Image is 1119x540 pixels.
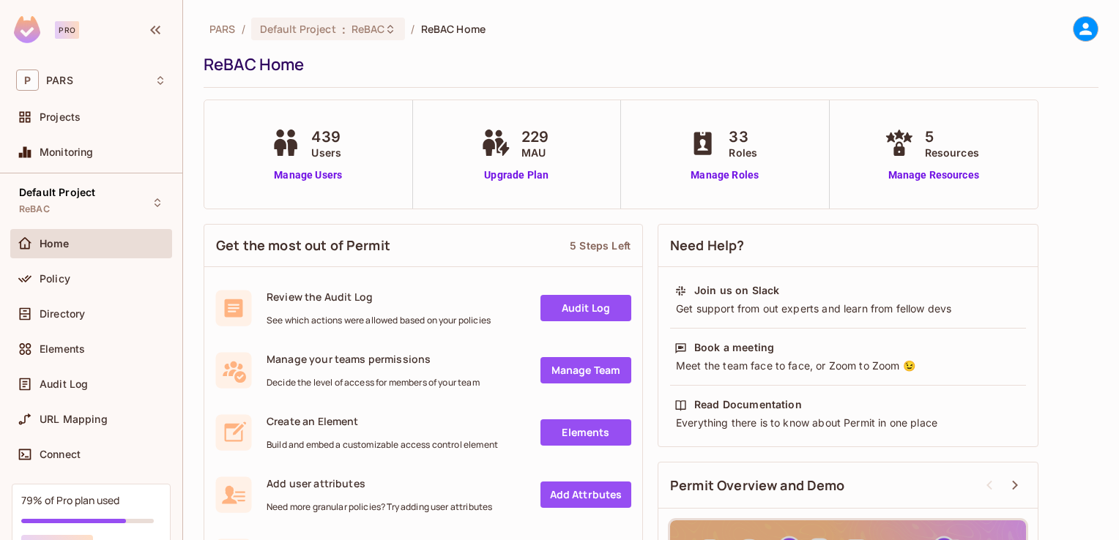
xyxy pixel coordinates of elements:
span: Permit Overview and Demo [670,476,845,495]
a: Elements [540,419,631,446]
span: the active workspace [209,22,236,36]
span: Home [40,238,70,250]
span: ReBAC [352,22,385,36]
span: Default Project [260,22,336,36]
span: Roles [729,145,757,160]
span: Policy [40,273,70,285]
span: MAU [521,145,549,160]
span: Default Project [19,187,95,198]
span: See which actions were allowed based on your policies [267,315,491,326]
div: Book a meeting [694,340,774,355]
span: Need more granular policies? Try adding user attributes [267,501,492,513]
span: Monitoring [40,146,94,158]
span: 229 [521,126,549,148]
a: Manage Resources [881,168,986,183]
div: 79% of Pro plan used [21,493,119,507]
div: Get support from out experts and learn from fellow devs [674,301,1022,316]
div: 5 Steps Left [570,239,631,252]
a: Manage Users [267,168,349,183]
span: Get the most out of Permit [216,236,390,255]
li: / [242,22,245,36]
div: Read Documentation [694,397,802,412]
span: : [341,23,346,35]
span: Audit Log [40,378,88,390]
a: Audit Log [540,295,631,321]
span: Workspace: PARS [46,75,73,86]
span: URL Mapping [40,413,108,425]
span: 5 [925,126,979,148]
span: Resources [925,145,979,160]
span: 33 [729,126,757,148]
a: Add Attrbutes [540,481,631,508]
span: Users [311,145,341,160]
span: Review the Audit Log [267,290,491,304]
span: Projects [40,111,81,123]
div: Meet the team face to face, or Zoom to Zoom 😉 [674,359,1022,373]
span: 439 [311,126,341,148]
span: Manage your teams permissions [267,352,480,366]
img: SReyMgAAAABJRU5ErkJggg== [14,16,40,43]
span: ReBAC Home [421,22,486,36]
div: ReBAC Home [204,53,1091,75]
li: / [411,22,414,36]
a: Upgrade Plan [477,168,556,183]
span: Build and embed a customizable access control element [267,439,498,451]
span: Decide the level of access for members of your team [267,377,480,389]
a: Manage Team [540,357,631,383]
span: Connect [40,449,81,460]
span: Add user attributes [267,476,492,490]
span: Create an Element [267,414,498,428]
div: Everything there is to know about Permit in one place [674,416,1022,430]
div: Pro [55,21,79,39]
span: Directory [40,308,85,320]
span: ReBAC [19,203,50,215]
span: P [16,70,39,91]
span: Need Help? [670,236,745,255]
span: Elements [40,343,85,355]
a: Manage Roles [685,168,765,183]
div: Join us on Slack [694,283,779,298]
